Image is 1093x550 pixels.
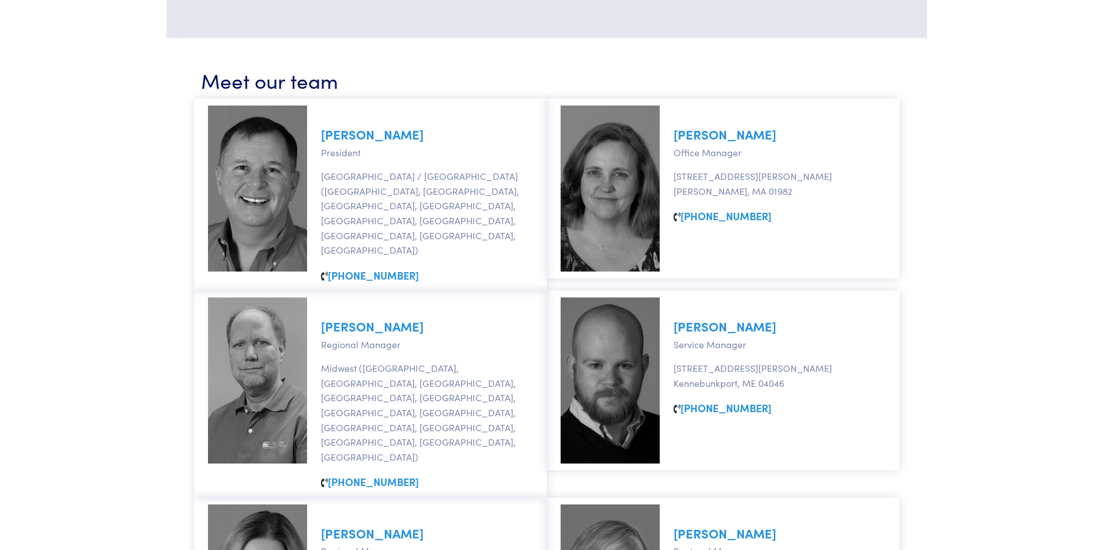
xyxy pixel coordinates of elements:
img: david-larson.jpg [208,297,307,464]
img: sarah-nickerson.jpg [561,106,660,272]
p: Midwest ([GEOGRAPHIC_DATA], [GEOGRAPHIC_DATA], [GEOGRAPHIC_DATA], [GEOGRAPHIC_DATA], [GEOGRAPHIC_... [321,361,533,464]
a: [PHONE_NUMBER] [328,268,419,282]
a: [PERSON_NAME] [321,125,423,143]
a: [PERSON_NAME] [674,317,776,335]
a: [PHONE_NUMBER] [680,209,771,223]
img: marc-johnson.jpg [208,106,307,272]
p: [GEOGRAPHIC_DATA] / [GEOGRAPHIC_DATA] ([GEOGRAPHIC_DATA], [GEOGRAPHIC_DATA], [GEOGRAPHIC_DATA], [... [321,169,533,258]
p: Service Manager [674,337,886,352]
p: [STREET_ADDRESS][PERSON_NAME] Kennebunkport, ME 04046 [674,361,886,390]
img: ben-senning.jpg [561,297,660,464]
p: [STREET_ADDRESS][PERSON_NAME] [PERSON_NAME], MA 01982 [674,169,886,198]
h3: Meet our team [201,66,892,94]
p: Office Manager [674,145,886,160]
a: [PERSON_NAME] [321,317,423,335]
p: Regional Manager [321,337,533,352]
a: [PHONE_NUMBER] [328,474,419,489]
a: [PHONE_NUMBER] [680,401,771,415]
a: [PERSON_NAME] [674,524,776,542]
a: [PERSON_NAME] [321,524,423,542]
a: [PERSON_NAME] [674,125,776,143]
p: President [321,145,533,160]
